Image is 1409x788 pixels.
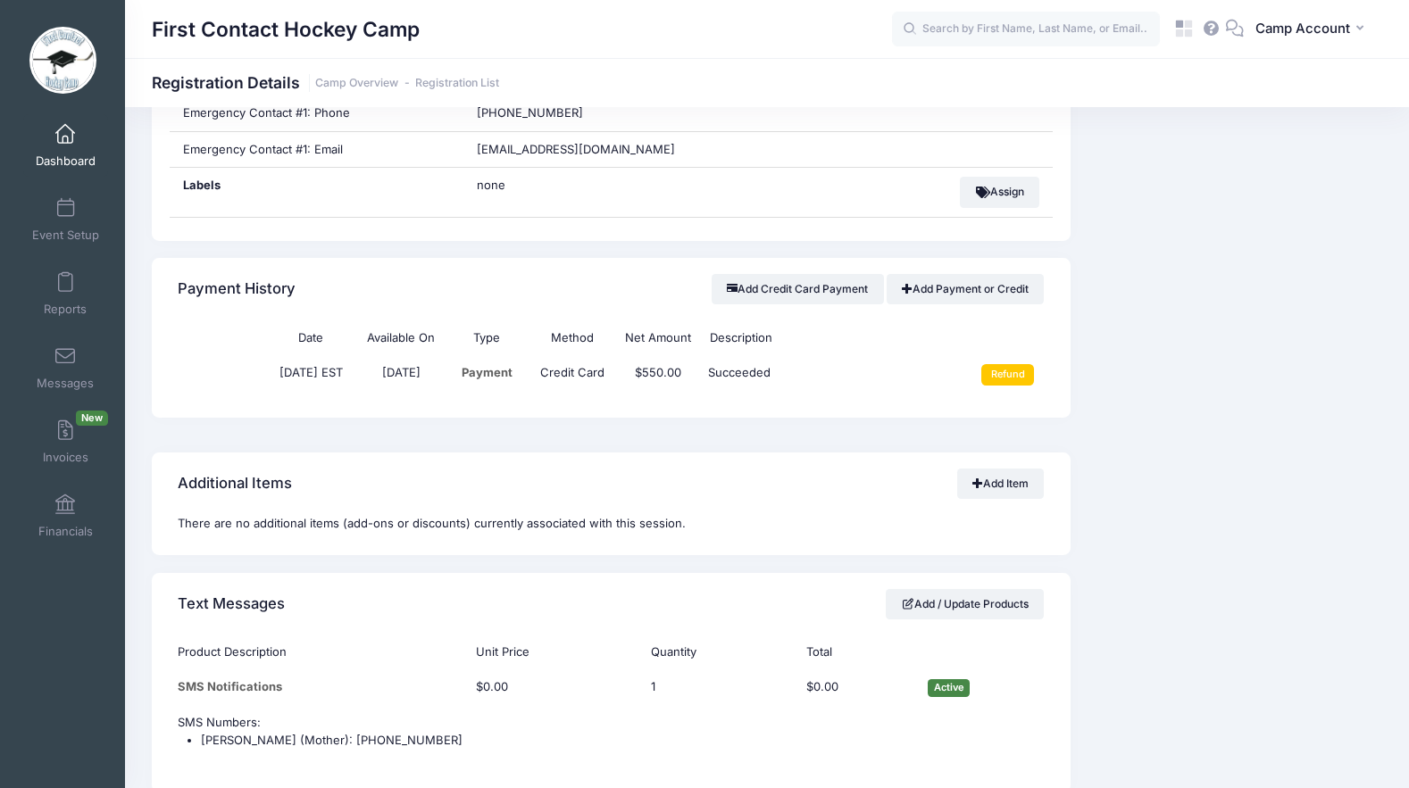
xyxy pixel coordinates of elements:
input: Refund [981,364,1034,386]
span: New [76,411,108,426]
span: [PHONE_NUMBER] [477,105,583,120]
th: Product Description [178,635,467,670]
th: Date [263,320,358,355]
span: Dashboard [36,153,96,169]
td: Payment [444,355,529,394]
div: Emergency Contact #1: Phone [170,95,464,131]
span: Event Setup [32,228,99,243]
a: Add / Update Products [886,589,1045,619]
h4: Additional Items [178,458,292,509]
td: [DATE] [358,355,444,394]
img: First Contact Hockey Camp [29,27,96,94]
h1: First Contact Hockey Camp [152,9,420,50]
th: Available On [358,320,444,355]
h1: Registration Details [152,73,499,92]
div: Click Pencil to edit... [651,678,678,696]
th: Unit Price [468,635,643,670]
th: Description [701,320,958,355]
a: Registration List [415,77,499,90]
button: Add Credit Card Payment [712,274,884,304]
a: Financials [23,485,108,547]
td: $550.00 [615,355,701,394]
span: Messages [37,376,94,391]
th: Net Amount [615,320,701,355]
th: Type [444,320,529,355]
td: [DATE] EST [263,355,358,394]
input: Search by First Name, Last Name, or Email... [892,12,1160,47]
button: Camp Account [1244,9,1382,50]
a: Reports [23,262,108,325]
div: Labels [170,168,464,216]
th: Total [797,635,920,670]
th: Quantity [642,635,797,670]
td: Credit Card [529,355,615,394]
span: [EMAIL_ADDRESS][DOMAIN_NAME] [477,142,675,156]
a: Add Item [957,469,1045,499]
td: $0.00 [468,670,643,706]
td: $0.00 [797,670,920,706]
span: Camp Account [1255,19,1350,38]
span: none [477,177,700,195]
td: SMS Notifications [178,670,467,706]
a: InvoicesNew [23,411,108,473]
td: Succeeded [701,355,958,394]
td: SMS Numbers: [178,706,1044,770]
th: Method [529,320,615,355]
button: Assign [960,177,1039,207]
a: Add Payment or Credit [887,274,1045,304]
a: Dashboard [23,114,108,177]
a: Camp Overview [315,77,398,90]
span: Financials [38,524,93,539]
span: Invoices [43,450,88,465]
h4: Text Messages [178,578,285,629]
span: Reports [44,302,87,317]
a: Event Setup [23,188,108,251]
div: Emergency Contact #1: Email [170,132,464,168]
div: There are no additional items (add-ons or discounts) currently associated with this session. [152,515,1071,556]
span: Active [928,679,970,696]
a: Messages [23,336,108,399]
h4: Payment History [178,264,296,315]
li: [PERSON_NAME] (Mother): [PHONE_NUMBER] [201,732,1044,750]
